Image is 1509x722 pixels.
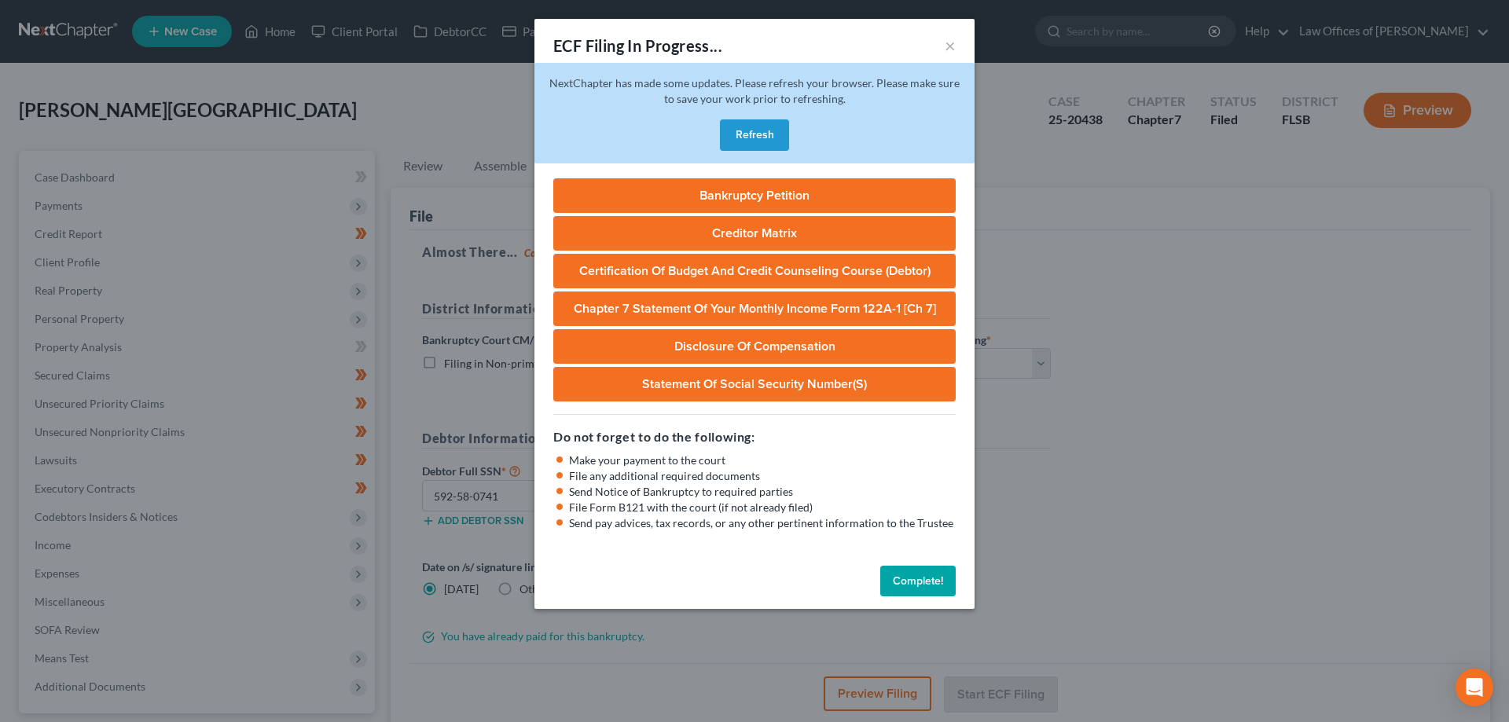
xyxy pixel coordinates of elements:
li: Make your payment to the court [569,453,956,468]
button: × [945,36,956,55]
div: ECF Filing In Progress... [553,35,722,57]
button: Complete! [880,566,956,597]
div: Open Intercom Messenger [1456,669,1493,706]
a: Disclosure of Compensation [553,329,956,364]
a: Statement of Social Security Number(s) [553,367,956,401]
a: Chapter 7 Statement of Your Monthly Income Form 122A-1 [Ch 7] [553,291,956,326]
a: Certification of Budget and Credit Counseling Course (Debtor) [553,254,956,288]
button: Refresh [720,119,789,151]
li: File Form B121 with the court (if not already filed) [569,500,956,515]
a: Creditor Matrix [553,216,956,251]
li: File any additional required documents [569,468,956,484]
li: Send pay advices, tax records, or any other pertinent information to the Trustee [569,515,956,531]
span: NextChapter has made some updates. Please refresh your browser. Please make sure to save your wor... [549,76,960,105]
li: Send Notice of Bankruptcy to required parties [569,484,956,500]
h5: Do not forget to do the following: [553,427,956,446]
a: Bankruptcy Petition [553,178,956,213]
